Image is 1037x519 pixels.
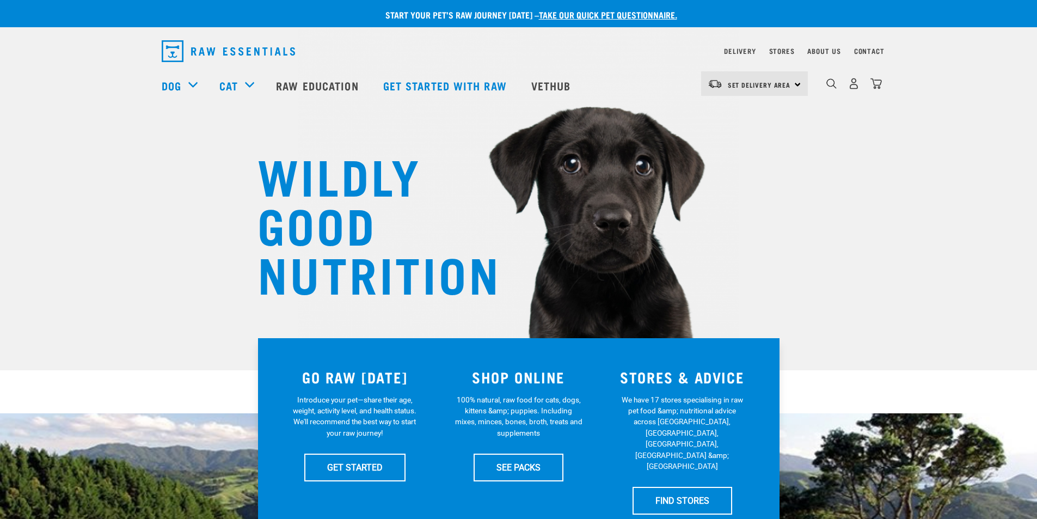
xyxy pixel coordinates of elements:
[618,394,746,472] p: We have 17 stores specialising in raw pet food &amp; nutritional advice across [GEOGRAPHIC_DATA],...
[162,77,181,94] a: Dog
[153,36,885,66] nav: dropdown navigation
[633,487,732,514] a: FIND STORES
[826,78,837,89] img: home-icon-1@2x.png
[728,83,791,87] span: Set Delivery Area
[807,49,840,53] a: About Us
[708,79,722,89] img: van-moving.png
[372,64,520,107] a: Get started with Raw
[265,64,372,107] a: Raw Education
[474,454,563,481] a: SEE PACKS
[219,77,238,94] a: Cat
[520,64,585,107] a: Vethub
[539,12,677,17] a: take our quick pet questionnaire.
[848,78,860,89] img: user.png
[724,49,756,53] a: Delivery
[455,394,582,439] p: 100% natural, raw food for cats, dogs, kittens &amp; puppies. Including mixes, minces, bones, bro...
[304,454,406,481] a: GET STARTED
[854,49,885,53] a: Contact
[443,369,594,386] h3: SHOP ONLINE
[769,49,795,53] a: Stores
[607,369,758,386] h3: STORES & ADVICE
[162,40,295,62] img: Raw Essentials Logo
[257,150,475,297] h1: WILDLY GOOD NUTRITION
[291,394,419,439] p: Introduce your pet—share their age, weight, activity level, and health status. We'll recommend th...
[280,369,431,386] h3: GO RAW [DATE]
[870,78,882,89] img: home-icon@2x.png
